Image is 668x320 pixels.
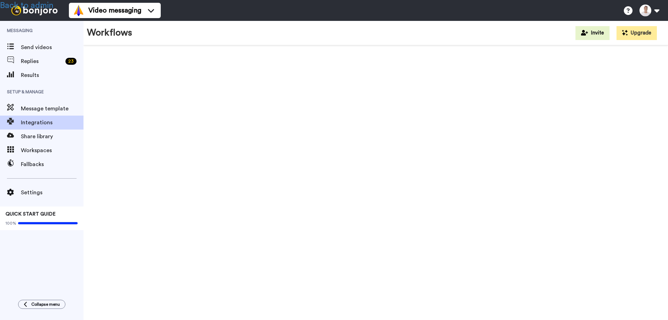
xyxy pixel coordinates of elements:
[88,6,141,15] span: Video messaging
[21,132,83,141] span: Share library
[21,146,83,155] span: Workspaces
[73,5,84,16] img: vm-color.svg
[21,43,83,52] span: Send videos
[87,28,132,38] h1: Workflows
[18,300,65,309] button: Collapse menu
[6,212,56,217] span: QUICK START GUIDE
[21,104,83,113] span: Message template
[21,160,83,169] span: Fallbacks
[21,118,83,127] span: Integrations
[21,188,83,197] span: Settings
[6,220,16,226] span: 100%
[21,71,83,79] span: Results
[617,26,657,40] button: Upgrade
[31,302,60,307] span: Collapse menu
[21,57,63,65] span: Replies
[575,26,610,40] button: Invite
[65,58,77,65] div: 23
